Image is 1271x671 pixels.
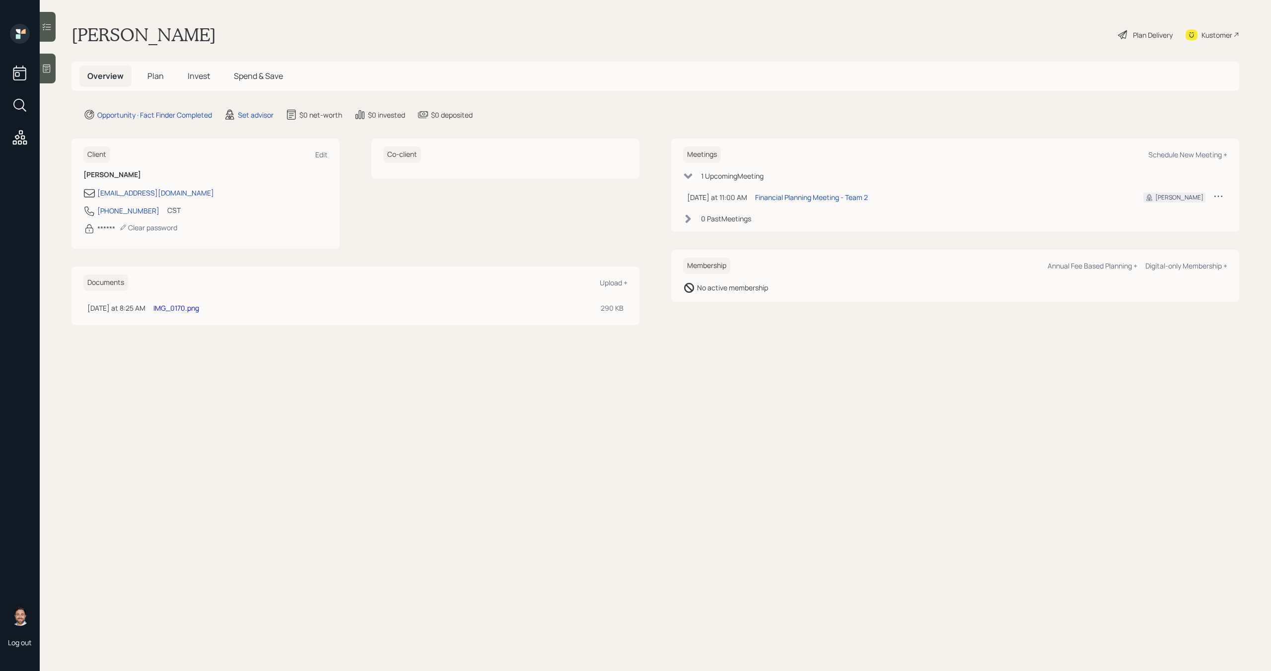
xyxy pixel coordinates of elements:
[234,70,283,81] span: Spend & Save
[1201,30,1232,40] div: Kustomer
[683,258,730,274] h6: Membership
[383,146,421,163] h6: Co-client
[1145,261,1227,270] div: Digital-only Membership +
[147,70,164,81] span: Plan
[701,213,751,224] div: 0 Past Meeting s
[315,150,328,159] div: Edit
[167,205,181,215] div: CST
[188,70,210,81] span: Invest
[8,638,32,647] div: Log out
[1155,193,1203,202] div: [PERSON_NAME]
[83,146,110,163] h6: Client
[97,188,214,198] div: [EMAIL_ADDRESS][DOMAIN_NAME]
[238,110,274,120] div: Set advisor
[87,303,145,313] div: [DATE] at 8:25 AM
[83,171,328,179] h6: [PERSON_NAME]
[83,274,128,291] h6: Documents
[299,110,342,120] div: $0 net-worth
[697,282,768,293] div: No active membership
[1148,150,1227,159] div: Schedule New Meeting +
[600,278,628,287] div: Upload +
[119,223,177,232] div: Clear password
[368,110,405,120] div: $0 invested
[683,146,721,163] h6: Meetings
[71,24,216,46] h1: [PERSON_NAME]
[687,192,747,202] div: [DATE] at 11:00 AM
[1048,261,1137,270] div: Annual Fee Based Planning +
[601,303,624,313] div: 290 KB
[1133,30,1173,40] div: Plan Delivery
[10,606,30,626] img: michael-russo-headshot.png
[701,171,764,181] div: 1 Upcoming Meeting
[431,110,473,120] div: $0 deposited
[87,70,124,81] span: Overview
[97,205,159,216] div: [PHONE_NUMBER]
[97,110,212,120] div: Opportunity · Fact Finder Completed
[755,192,868,202] div: Financial Planning Meeting - Team 2
[153,303,199,313] a: IMG_0170.png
